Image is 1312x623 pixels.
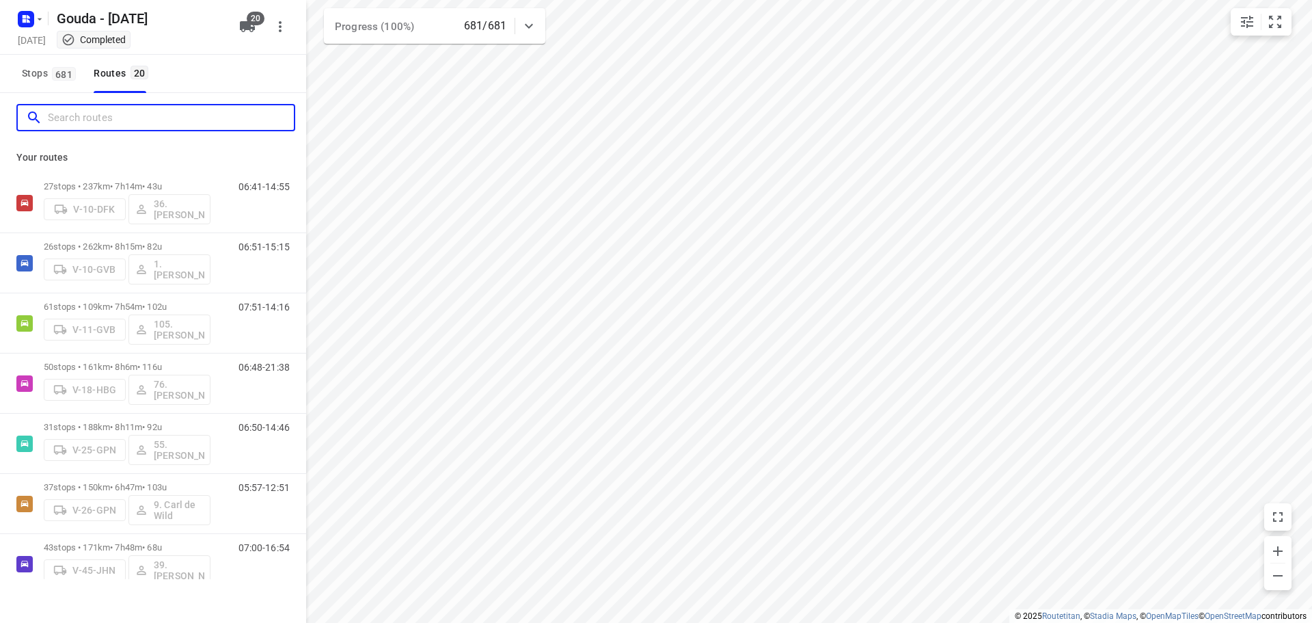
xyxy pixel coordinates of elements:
a: OpenMapTiles [1146,611,1199,621]
input: Search routes [48,107,294,129]
button: 20 [234,13,261,40]
p: 43 stops • 171km • 7h48m • 68u [44,542,210,553]
span: Progress (100%) [335,21,414,33]
p: 27 stops • 237km • 7h14m • 43u [44,181,210,191]
a: Stadia Maps [1090,611,1136,621]
p: 61 stops • 109km • 7h54m • 102u [44,302,210,312]
div: This project completed. You cannot make any changes to it. [61,33,126,47]
div: Progress (100%)681/681 [324,8,545,44]
p: 681/681 [464,18,506,34]
p: 06:41-14:55 [238,181,290,192]
p: 06:51-15:15 [238,241,290,252]
p: 07:00-16:54 [238,542,290,553]
p: 31 stops • 188km • 8h11m • 92u [44,422,210,432]
p: 07:51-14:16 [238,302,290,313]
button: Fit zoom [1261,8,1289,36]
span: 681 [52,67,76,81]
p: 37 stops • 150km • 6h47m • 103u [44,482,210,492]
span: 20 [131,66,149,79]
button: More [266,13,294,40]
li: © 2025 , © , © © contributors [1015,611,1307,621]
p: 50 stops • 161km • 8h6m • 116u [44,362,210,372]
p: 06:48-21:38 [238,362,290,373]
span: Stops [22,65,80,82]
p: 06:50-14:46 [238,422,290,433]
button: Map settings [1233,8,1261,36]
span: 20 [247,12,264,25]
p: 05:57-12:51 [238,482,290,493]
a: Routetitan [1042,611,1080,621]
p: Your routes [16,150,290,165]
p: 26 stops • 262km • 8h15m • 82u [44,241,210,252]
div: small contained button group [1231,8,1291,36]
div: Routes [94,65,152,82]
a: OpenStreetMap [1205,611,1261,621]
